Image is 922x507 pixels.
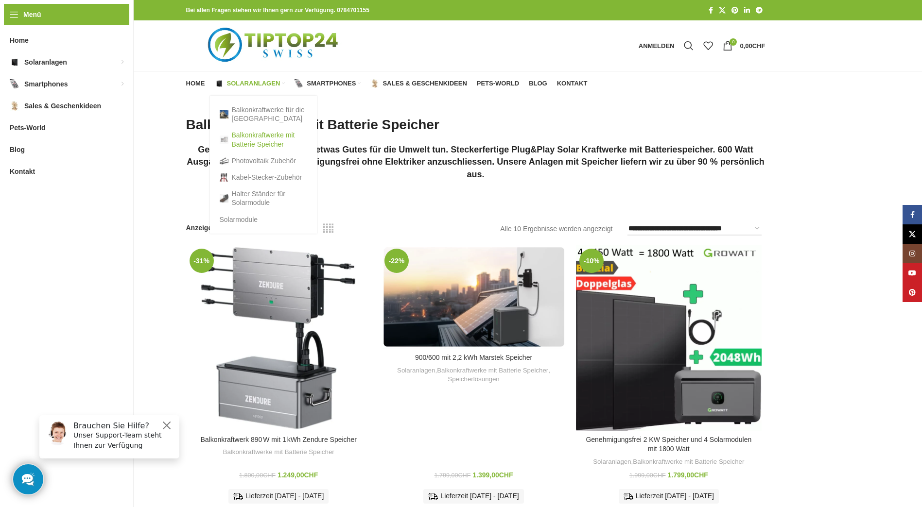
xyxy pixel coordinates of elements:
[220,173,228,182] img: Kabel-Stecker-Zubehör
[228,489,329,504] div: Lieferzeit [DATE] - [DATE]
[181,74,592,93] div: Hauptnavigation
[323,222,333,235] a: Rasteransicht 4
[557,80,588,87] span: Kontakt
[220,186,307,211] a: Halter Ständer für Solarmodule
[741,4,753,17] a: LinkedIn Social Link
[190,249,214,273] span: -31%
[220,194,228,203] img: Halter Ständer für Solarmodule
[215,79,224,88] img: Solaranlagen
[706,4,716,17] a: Facebook Social Link
[730,38,737,46] span: 0
[752,42,765,50] span: CHF
[903,205,922,224] a: Facebook Social Link
[679,36,698,55] a: Suche
[477,80,519,87] span: Pets-World
[186,41,363,49] a: Logo der Website
[10,57,19,67] img: Solaranlagen
[220,127,307,152] a: Balkonkraftwerke mit Batterie Speicher
[619,489,719,504] div: Lieferzeit [DATE] - [DATE]
[186,80,205,87] span: Home
[753,4,765,17] a: Telegram Social Link
[740,42,765,50] bdi: 0,00
[223,448,334,457] a: Balkonkraftwerke mit Batterie Speicher
[304,471,318,479] span: CHF
[278,471,318,479] bdi: 1.249,00
[220,135,228,144] img: Balkonkraftwerke mit Batterie Speicher
[186,20,363,71] img: Tiptop24 Nachhaltige & Faire Produkte
[477,74,519,93] a: Pets-World
[903,283,922,302] a: Pinterest Social Link
[472,471,513,479] bdi: 1.399,00
[581,457,756,467] div: ,
[434,472,470,479] bdi: 1.799,00
[653,472,666,479] span: CHF
[903,224,922,244] a: X Social Link
[24,97,101,115] span: Sales & Geschenkideen
[307,80,356,87] span: Smartphones
[579,249,604,273] span: -10%
[386,366,561,384] div: , ,
[415,354,532,361] a: 900/600 mit 2,2 kWh Marstek Speicher
[129,12,141,24] button: Close
[10,101,19,111] img: Sales & Geschenkideen
[227,80,280,87] span: Solaranlagen
[220,101,307,127] a: Balkonkraftwerke für die [GEOGRAPHIC_DATA]
[629,472,666,479] bdi: 1.999,00
[716,4,729,17] a: X Social Link
[24,53,67,71] span: Solaranlagen
[529,74,547,93] a: Blog
[186,115,765,134] h1: Balkonkraftwerke mit Batterie Speicher
[200,436,356,443] a: Balkonkraftwerk 890 W mit 1 kWh Zendure Speicher
[557,74,588,93] a: Kontakt
[576,245,761,430] a: Genehmigungsfrei 2 KW Speicher und 4 Solarmodulen mit 1800 Watt
[634,36,679,55] a: Anmelden
[499,471,513,479] span: CHF
[383,80,467,87] span: Sales & Geschenkideen
[215,74,285,93] a: Solaranlagen
[370,74,467,93] a: Sales & Geschenkideen
[186,7,369,14] strong: Bei allen Fragen stehen wir Ihnen gern zur Verfügung. 0784701155
[903,263,922,283] a: YouTube Social Link
[186,222,219,233] span: Anzeigen
[239,472,276,479] bdi: 1.800,00
[10,163,35,180] span: Kontakt
[263,472,276,479] span: CHF
[500,223,612,234] p: Alle 10 Ergebnisse werden angezeigt
[694,471,708,479] span: CHF
[10,141,25,158] span: Blog
[220,152,307,169] a: Photovoltaik Zubehör
[448,375,499,384] a: Speicherlösungen
[23,9,41,20] span: Menü
[220,110,228,118] img: Balkonkraftwerke für die Schweiz
[397,366,435,375] a: Solaranlagen
[381,245,566,349] a: 900/600 mit 2,2 kWh Marstek Speicher
[295,79,303,88] img: Smartphones
[42,14,142,23] h6: Brauchen Sie Hilfe?
[437,366,548,375] a: Balkonkraftwerke mit Batterie Speicher
[458,472,470,479] span: CHF
[10,32,29,49] span: Home
[220,169,307,186] a: Kabel-Stecker-Zubehör
[586,436,751,453] a: Genehmigungsfrei 2 KW Speicher und 4 Solarmodulen mit 1800 Watt
[593,457,631,467] a: Solaranlagen
[627,222,762,236] select: Shop-Reihenfolge
[220,156,228,165] img: Photovoltaik Zubehör
[423,489,523,504] div: Lieferzeit [DATE] - [DATE]
[186,74,205,93] a: Home
[10,119,46,136] span: Pets-World
[633,457,744,467] a: Balkonkraftwerke mit Batterie Speicher
[384,249,409,273] span: -22%
[370,79,379,88] img: Sales & Geschenkideen
[718,36,770,55] a: 0 0,00CHF
[698,36,718,55] div: Meine Wunschliste
[295,74,361,93] a: Smartphones
[24,75,68,93] span: Smartphones
[186,245,371,430] a: Balkonkraftwerk 890 W mit 1 kWh Zendure Speicher
[14,14,38,38] img: Customer service
[639,43,675,49] span: Anmelden
[220,211,307,228] a: Solarmodule
[529,80,547,87] span: Blog
[42,23,142,43] p: Unser Support-Team steht Ihnen zur Verfügung
[10,79,19,89] img: Smartphones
